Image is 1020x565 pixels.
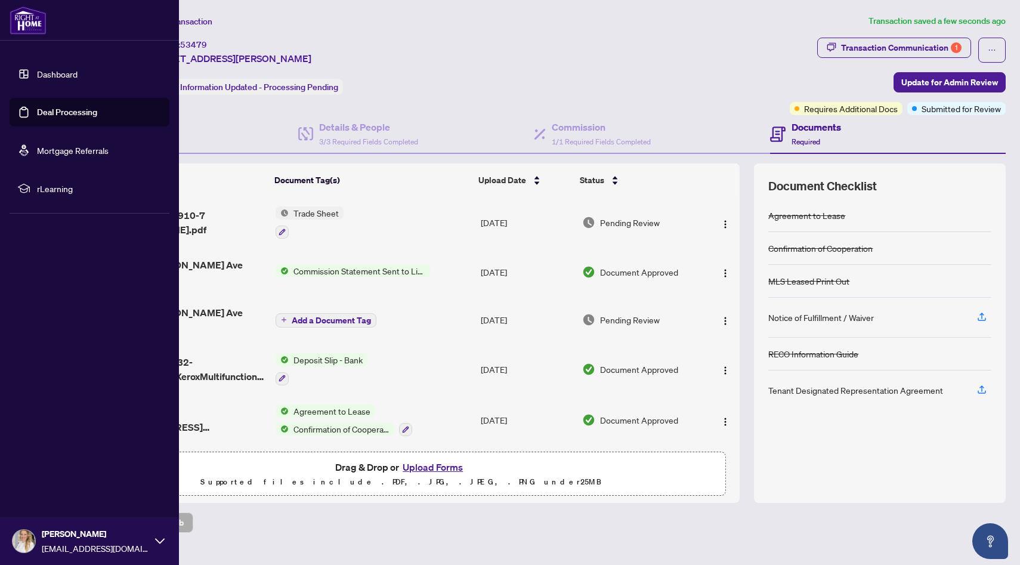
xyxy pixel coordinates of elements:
img: Logo [721,220,730,229]
img: Status Icon [276,422,289,436]
button: Add a Document Tag [276,313,376,328]
div: Status: [148,79,343,95]
button: Status IconTrade Sheet [276,206,344,239]
span: Update for Admin Review [901,73,998,92]
h4: Details & People [319,120,418,134]
p: Supported files include .PDF, .JPG, .JPEG, .PNG under 25 MB [84,475,718,489]
span: Pending Review [600,216,660,229]
img: Logo [721,268,730,278]
button: Logo [716,263,735,282]
span: 53479 [180,39,207,50]
button: Logo [716,360,735,379]
th: Status [575,163,701,197]
span: Deposit Slip - Bank [289,353,367,366]
td: [DATE] [476,395,577,446]
img: Document Status [582,216,595,229]
div: MLS Leased Print Out [768,274,849,288]
span: 1/1 Required Fields Completed [552,137,651,146]
img: Profile Icon [13,530,35,552]
span: plus [281,317,287,323]
img: Status Icon [276,206,289,220]
span: Signed Trade 1910-7 [PERSON_NAME].pdf [112,208,266,237]
span: Add a Document Tag [292,316,371,325]
span: rLearning [37,182,161,195]
span: 1758070141132-ScannedfromaXeroxMultifunctionPrinter7.pdf [112,355,266,384]
span: Requires Additional Docs [804,102,898,115]
button: Status IconDeposit Slip - Bank [276,353,367,385]
span: 1910-7 [PERSON_NAME] Ave TS.pdf [112,305,266,334]
span: Commission Statement Sent to Listing Brokerage [289,264,430,277]
article: Transaction saved a few seconds ago [868,14,1006,28]
span: ellipsis [988,46,996,54]
span: Agreement to Lease [289,405,375,418]
img: Logo [721,417,730,427]
span: Upload Date [478,174,526,187]
span: Required [792,137,820,146]
button: Add a Document Tag [276,312,376,328]
span: Confirmation of Cooperation [289,422,394,436]
img: Document Status [582,413,595,427]
span: Information Updated - Processing Pending [180,82,338,92]
span: [STREET_ADDRESS][PERSON_NAME] [148,51,311,66]
img: Document Status [582,265,595,279]
th: (7) File Name [107,163,270,197]
span: Pending Review [600,313,660,326]
span: Trade Sheet [289,206,344,220]
td: [DATE] [476,296,577,344]
a: Mortgage Referrals [37,145,109,156]
button: Status IconCommission Statement Sent to Listing Brokerage [276,264,430,277]
button: Transaction Communication1 [817,38,971,58]
span: Status [580,174,604,187]
button: Open asap [972,523,1008,559]
img: Document Status [582,363,595,376]
button: Status IconAgreement to LeaseStatus IconConfirmation of Cooperation [276,405,412,437]
a: Dashboard [37,69,78,79]
h4: Commission [552,120,651,134]
button: Upload Forms [399,459,466,475]
span: Document Approved [600,363,678,376]
div: Notice of Fulfillment / Waiver [768,311,874,324]
img: logo [10,6,47,35]
span: 1910-7 [PERSON_NAME] Ave CS.pdf [112,258,266,286]
div: Tenant Designated Representation Agreement [768,384,943,397]
div: Confirmation of Cooperation [768,242,873,255]
span: Submitted for Review [922,102,1001,115]
td: [DATE] [476,197,577,248]
span: 3/3 Required Fields Completed [319,137,418,146]
span: [PERSON_NAME] [42,527,149,541]
img: Status Icon [276,353,289,366]
span: Document Approved [600,265,678,279]
button: Logo [716,310,735,329]
th: Document Tag(s) [270,163,474,197]
button: Logo [716,213,735,232]
img: Status Icon [276,405,289,418]
div: RECO Information Guide [768,347,858,360]
span: View Transaction [149,16,212,27]
img: Document Status [582,313,595,326]
img: Status Icon [276,264,289,277]
div: 1 [951,42,962,53]
h4: Documents [792,120,841,134]
span: Drag & Drop orUpload FormsSupported files include .PDF, .JPG, .JPEG, .PNG under25MB [77,452,725,496]
button: Update for Admin Review [894,72,1006,92]
td: [DATE] [476,248,577,296]
img: Logo [721,366,730,375]
div: Agreement to Lease [768,209,845,222]
img: Logo [721,316,730,326]
a: Deal Processing [37,107,97,118]
span: Document Checklist [768,178,877,194]
span: [EMAIL_ADDRESS][DOMAIN_NAME] [42,542,149,555]
th: Upload Date [474,163,574,197]
span: Drag & Drop or [335,459,466,475]
span: Document Approved [600,413,678,427]
td: [DATE] [476,344,577,395]
button: Logo [716,410,735,430]
span: Complete Offer [STREET_ADDRESS][PERSON_NAME] 1.pdf [112,406,266,434]
div: Transaction Communication [841,38,962,57]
